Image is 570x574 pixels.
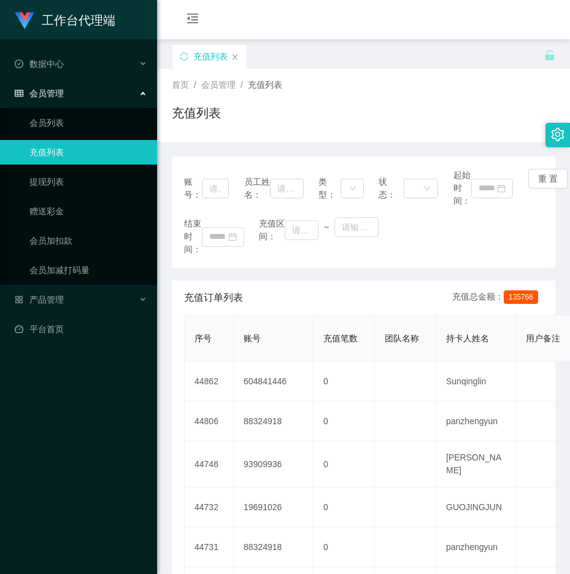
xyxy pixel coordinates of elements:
[270,179,304,198] input: 请输入
[314,441,375,487] td: 0
[244,333,261,343] span: 账号
[314,527,375,567] td: 0
[194,80,196,90] span: /
[29,228,147,253] a: 会员加扣款
[15,59,64,69] span: 数据中心
[15,15,115,25] a: 工作台代理端
[446,333,489,343] span: 持卡人姓名
[202,179,229,198] input: 请输入
[544,50,555,61] i: 图标: unlock
[29,258,147,282] a: 会员加减打码量
[15,89,23,98] i: 图标: table
[185,527,234,567] td: 44731
[504,290,538,304] span: 135766
[551,128,564,141] i: 图标: setting
[15,295,64,304] span: 产品管理
[234,441,314,487] td: 93909936
[15,12,34,29] img: logo.9652507e.png
[436,362,516,401] td: Sunqinglin
[241,80,243,90] span: /
[15,295,23,304] i: 图标: appstore-o
[318,176,341,201] span: 类型：
[453,169,471,207] span: 起始时间：
[201,80,236,90] span: 会员管理
[184,290,243,305] span: 充值订单列表
[314,487,375,527] td: 0
[244,176,270,201] span: 员工姓名：
[234,362,314,401] td: 604841446
[185,441,234,487] td: 44748
[234,527,314,567] td: 88324918
[234,487,314,527] td: 19691026
[193,45,228,68] div: 充值列表
[172,80,189,90] span: 首页
[29,199,147,223] a: 赠送彩金
[234,401,314,441] td: 88324918
[231,53,239,61] i: 图标: close
[185,401,234,441] td: 44806
[452,290,543,305] div: 充值总金额：
[259,217,285,243] span: 充值区间：
[379,176,404,201] span: 状态：
[29,111,147,135] a: 会员列表
[184,176,202,201] span: 账号：
[248,80,282,90] span: 充值列表
[15,88,64,98] span: 会员管理
[436,487,516,527] td: GUOJINGJUN
[184,217,202,256] span: 结束时间：
[228,233,237,241] i: 图标: calendar
[334,217,379,237] input: 请输入最大值
[285,220,318,240] input: 请输入最小值为
[318,221,334,234] span: ~
[526,333,560,343] span: 用户备注
[385,333,419,343] span: 团队名称
[423,185,431,193] i: 图标: down
[436,441,516,487] td: [PERSON_NAME]
[497,184,506,193] i: 图标: calendar
[29,169,147,194] a: 提现列表
[15,317,147,341] a: 图标: dashboard平台首页
[349,185,356,193] i: 图标: down
[42,1,115,40] h1: 工作台代理端
[172,104,221,122] h1: 充值列表
[528,169,568,188] button: 重 置
[323,333,358,343] span: 充值笔数
[436,527,516,567] td: panzhengyun
[15,60,23,68] i: 图标: check-circle-o
[180,52,188,61] i: 图标: sync
[172,1,214,40] i: 图标: menu-fold
[185,487,234,527] td: 44732
[314,362,375,401] td: 0
[436,401,516,441] td: panzhengyun
[29,140,147,165] a: 充值列表
[194,333,212,343] span: 序号
[314,401,375,441] td: 0
[185,362,234,401] td: 44862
